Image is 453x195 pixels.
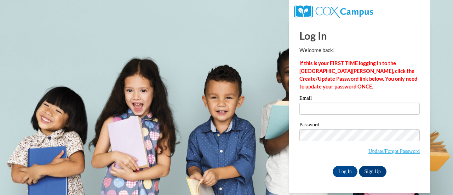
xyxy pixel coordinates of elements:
label: Password [299,122,420,129]
p: Welcome back! [299,46,420,54]
h1: Log In [299,28,420,43]
label: Email [299,96,420,103]
strong: If this is your FIRST TIME logging in to the [GEOGRAPHIC_DATA][PERSON_NAME], click the Create/Upd... [299,60,417,90]
input: Log In [333,166,357,177]
a: Update/Forgot Password [368,148,420,154]
a: Sign Up [359,166,386,177]
img: COX Campus [294,5,373,18]
a: COX Campus [294,8,373,14]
